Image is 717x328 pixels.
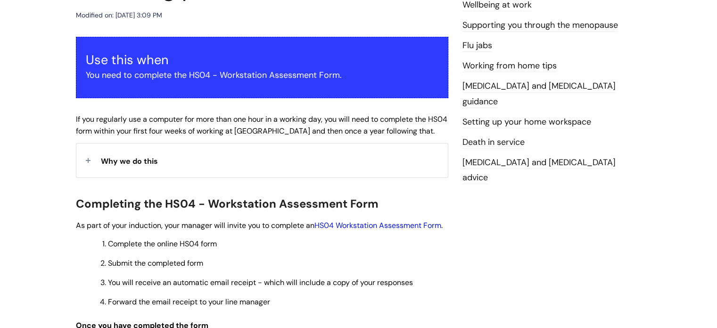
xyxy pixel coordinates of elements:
a: [MEDICAL_DATA] and [MEDICAL_DATA] guidance [462,80,616,108]
a: Flu jabs [462,40,492,52]
a: HS04 Workstation Assessment Form [314,220,441,230]
span: You will receive an automatic email receipt - which will include a copy of your responses [108,278,413,287]
span: Submit the completed form [108,258,203,268]
a: Supporting you through the menopause [462,19,618,32]
div: Modified on: [DATE] 3:09 PM [76,9,162,21]
a: Death in service [462,136,525,149]
a: Working from home tips [462,60,557,72]
h3: Use this when [86,52,438,67]
span: Why we do this [101,156,158,166]
p: You need to complete the HS04 - Workstation Assessment Form. [86,67,438,83]
span: Completing the HS04 - Workstation Assessment Form [76,196,379,211]
a: [MEDICAL_DATA] and [MEDICAL_DATA] advice [462,157,616,184]
a: Setting up your home workspace [462,116,591,128]
span: If you regularly use a computer for more than one hour in a working day, you will need to complet... [76,114,447,136]
span: Complete the online HS04 form [108,239,217,249]
span: As part of your induction, your manager will invite you to complete an . [76,220,443,230]
span: Forward the email receipt to your line manager [108,297,270,307]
